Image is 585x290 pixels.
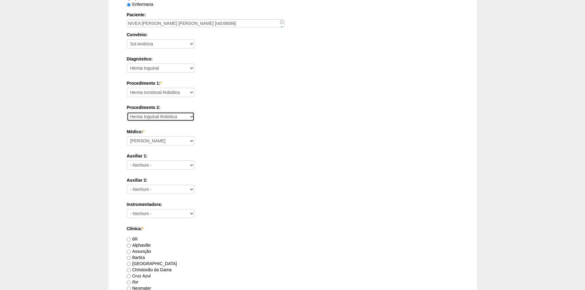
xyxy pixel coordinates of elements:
input: Bartira [127,256,131,260]
input: Alphaville [127,244,131,248]
span: Este campo é obrigatório. [142,226,144,231]
label: Assunção [127,249,151,254]
input: Ifor [127,280,131,284]
label: Paciente: [127,12,458,18]
label: Instrumentadora: [127,201,458,207]
label: Christovão da Gama [127,267,172,272]
label: Médico: [127,129,458,135]
input: Cruz Azul [127,274,131,278]
span: Este campo é obrigatório. [143,129,144,134]
input: [GEOGRAPHIC_DATA] [127,262,131,266]
label: Convênio: [127,32,458,38]
label: Diagnóstico: [127,56,458,62]
label: Auxiliar 2: [127,177,458,183]
label: 6R [127,237,138,242]
label: Alphaville [127,243,151,248]
label: Auxiliar 1: [127,153,458,159]
label: Clínica: [127,226,458,232]
label: Bartira [127,255,145,260]
label: [GEOGRAPHIC_DATA] [127,261,177,266]
label: Enfermaria [127,2,153,7]
label: Procedimento 2: [127,104,458,110]
input: Christovão da Gama [127,268,131,272]
input: Assunção [127,250,131,254]
span: Este campo é obrigatório. [160,81,162,86]
label: Cruz Azul [127,273,151,278]
input: 6R [127,238,131,242]
input: Enfermaria [127,3,131,7]
label: Procedimento 1: [127,80,458,86]
label: Ifor [127,280,138,284]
